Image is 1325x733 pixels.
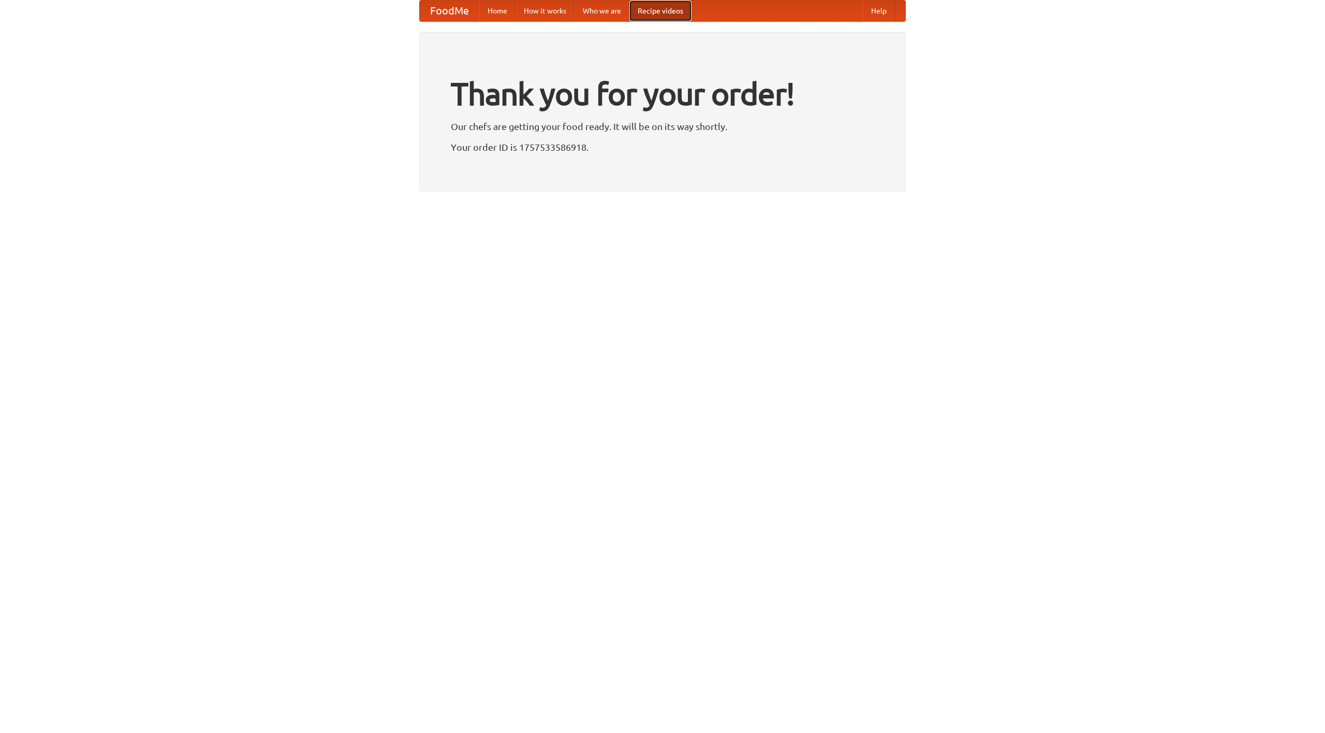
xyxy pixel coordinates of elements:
h1: Thank you for your order! [451,69,874,119]
a: FoodMe [420,1,479,21]
a: Who we are [575,1,629,21]
a: How it works [516,1,575,21]
p: Our chefs are getting your food ready. It will be on its way shortly. [451,119,874,134]
p: Your order ID is 1757533586918. [451,139,874,155]
a: Recipe videos [629,1,691,21]
a: Help [863,1,895,21]
a: Home [479,1,516,21]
